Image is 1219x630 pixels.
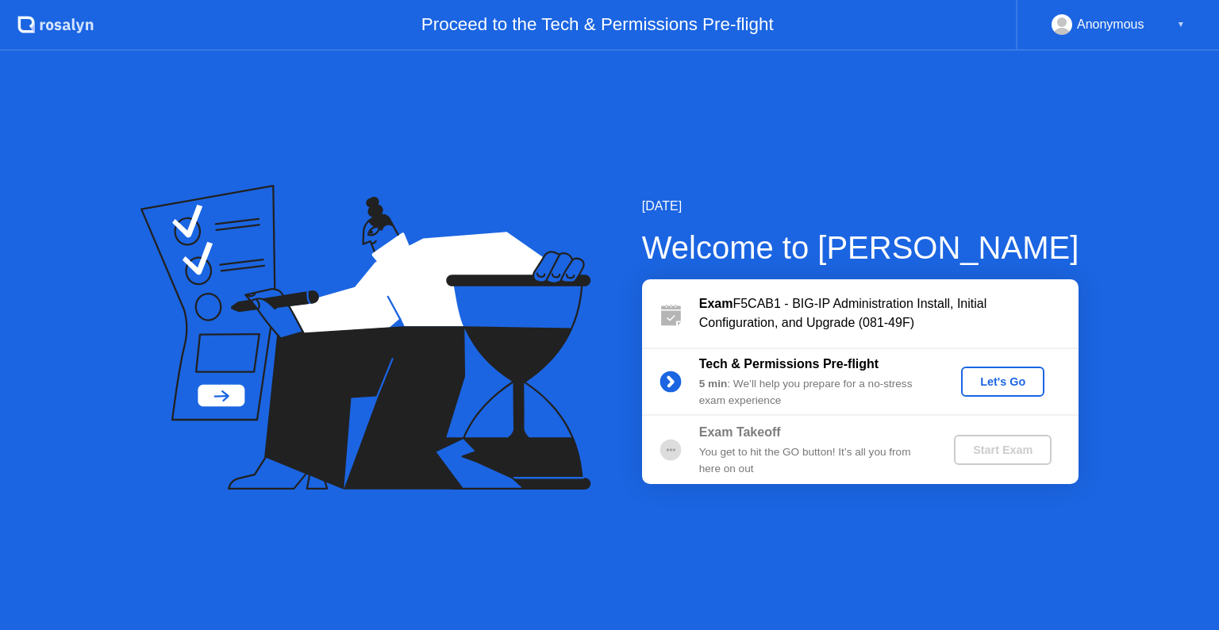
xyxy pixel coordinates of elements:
b: Exam Takeoff [699,425,781,439]
button: Start Exam [954,435,1052,465]
b: Exam [699,297,733,310]
div: F5CAB1 - BIG-IP Administration Install, Initial Configuration, and Upgrade (081-49F) [699,294,1079,332]
div: Anonymous [1077,14,1144,35]
div: Welcome to [PERSON_NAME] [642,224,1079,271]
div: Let's Go [967,375,1038,388]
b: Tech & Permissions Pre-flight [699,357,879,371]
button: Let's Go [961,367,1044,397]
div: Start Exam [960,444,1045,456]
div: : We’ll help you prepare for a no-stress exam experience [699,376,928,409]
div: You get to hit the GO button! It’s all you from here on out [699,444,928,477]
div: [DATE] [642,197,1079,216]
div: ▼ [1177,14,1185,35]
b: 5 min [699,378,728,390]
